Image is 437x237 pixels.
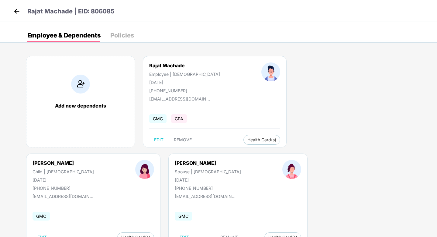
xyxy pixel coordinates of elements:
[33,212,50,221] span: GMC
[27,32,101,38] div: Employee & Dependents
[149,114,167,123] span: GMC
[175,186,241,191] div: [PHONE_NUMBER]
[33,194,93,199] div: [EMAIL_ADDRESS][DOMAIN_NAME]
[27,7,115,16] p: Rajat Machade | EID: 806085
[33,186,94,191] div: [PHONE_NUMBER]
[149,135,168,145] button: EDIT
[247,138,276,141] span: Health Card(s)
[149,88,220,93] div: [PHONE_NUMBER]
[261,62,280,81] img: profileImage
[71,75,90,94] img: addIcon
[154,137,163,142] span: EDIT
[149,62,220,69] div: Rajat Machade
[243,135,280,145] button: Health Card(s)
[169,135,197,145] button: REMOVE
[135,160,154,179] img: profileImage
[149,80,220,85] div: [DATE]
[33,169,94,174] div: Child | [DEMOGRAPHIC_DATA]
[33,103,129,109] div: Add new dependents
[175,194,236,199] div: [EMAIL_ADDRESS][DOMAIN_NAME]
[175,169,241,174] div: Spouse | [DEMOGRAPHIC_DATA]
[175,212,192,221] span: GMC
[33,177,94,182] div: [DATE]
[149,72,220,77] div: Employee | [DEMOGRAPHIC_DATA]
[282,160,301,179] img: profileImage
[149,96,210,101] div: [EMAIL_ADDRESS][DOMAIN_NAME]
[175,177,241,182] div: [DATE]
[110,32,134,38] div: Policies
[174,137,192,142] span: REMOVE
[12,7,21,16] img: back
[33,160,94,166] div: [PERSON_NAME]
[175,160,241,166] div: [PERSON_NAME]
[171,114,187,123] span: GPA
